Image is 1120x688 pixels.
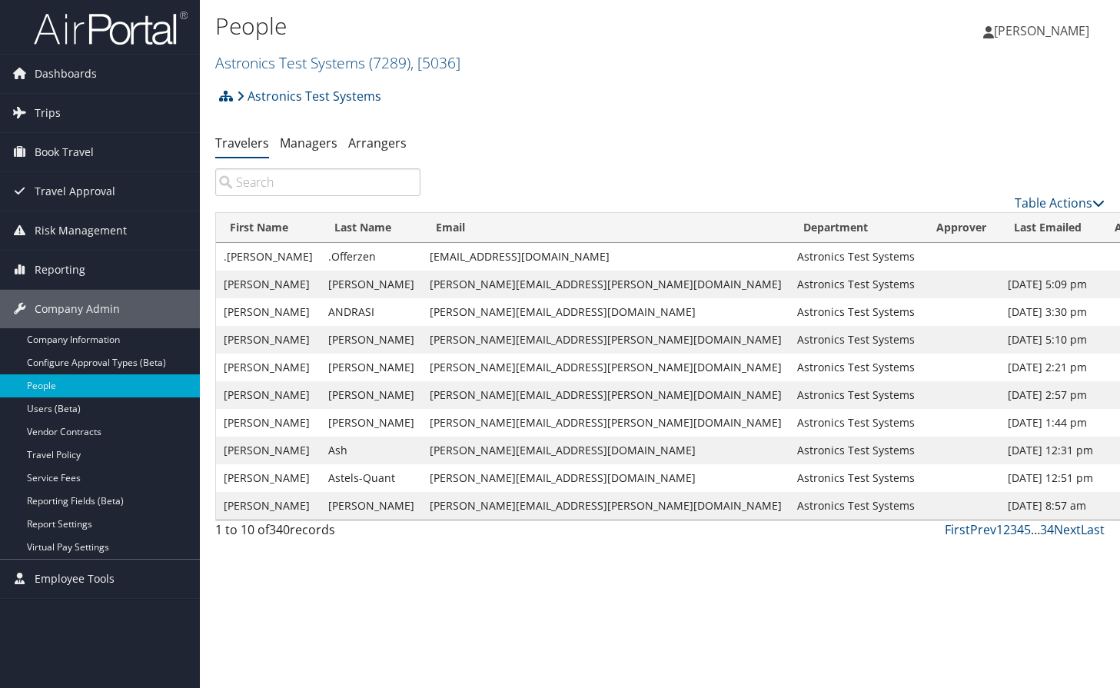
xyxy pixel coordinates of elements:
[945,521,970,538] a: First
[216,271,321,298] td: [PERSON_NAME]
[216,354,321,381] td: [PERSON_NAME]
[1081,521,1105,538] a: Last
[321,354,422,381] td: [PERSON_NAME]
[789,271,922,298] td: Astronics Test Systems
[35,290,120,328] span: Company Admin
[216,464,321,492] td: [PERSON_NAME]
[35,133,94,171] span: Book Travel
[321,298,422,326] td: ANDRASI
[216,213,321,243] th: First Name: activate to sort column ascending
[789,464,922,492] td: Astronics Test Systems
[1017,521,1024,538] a: 4
[321,326,422,354] td: [PERSON_NAME]
[789,354,922,381] td: Astronics Test Systems
[422,409,789,437] td: [PERSON_NAME][EMAIL_ADDRESS][PERSON_NAME][DOMAIN_NAME]
[321,271,422,298] td: [PERSON_NAME]
[321,213,422,243] th: Last Name: activate to sort column descending
[321,409,422,437] td: [PERSON_NAME]
[1024,521,1031,538] a: 5
[789,298,922,326] td: Astronics Test Systems
[994,22,1089,39] span: [PERSON_NAME]
[1000,213,1101,243] th: Last Emailed: activate to sort column ascending
[422,437,789,464] td: [PERSON_NAME][EMAIL_ADDRESS][DOMAIN_NAME]
[35,172,115,211] span: Travel Approval
[789,326,922,354] td: Astronics Test Systems
[321,381,422,409] td: [PERSON_NAME]
[789,437,922,464] td: Astronics Test Systems
[280,135,337,151] a: Managers
[321,492,422,520] td: [PERSON_NAME]
[789,409,922,437] td: Astronics Test Systems
[1000,409,1101,437] td: [DATE] 1:44 pm
[237,81,381,111] a: Astronics Test Systems
[1003,521,1010,538] a: 2
[216,298,321,326] td: [PERSON_NAME]
[35,560,115,598] span: Employee Tools
[422,464,789,492] td: [PERSON_NAME][EMAIL_ADDRESS][DOMAIN_NAME]
[215,10,808,42] h1: People
[789,381,922,409] td: Astronics Test Systems
[1000,492,1101,520] td: [DATE] 8:57 am
[422,243,789,271] td: [EMAIL_ADDRESS][DOMAIN_NAME]
[35,251,85,289] span: Reporting
[321,243,422,271] td: .Offerzen
[216,409,321,437] td: [PERSON_NAME]
[789,243,922,271] td: Astronics Test Systems
[1000,271,1101,298] td: [DATE] 5:09 pm
[215,135,269,151] a: Travelers
[922,213,1000,243] th: Approver
[321,464,422,492] td: Astels-Quant
[1000,381,1101,409] td: [DATE] 2:57 pm
[34,10,188,46] img: airportal-logo.png
[1015,194,1105,211] a: Table Actions
[215,168,420,196] input: Search
[216,492,321,520] td: [PERSON_NAME]
[422,326,789,354] td: [PERSON_NAME][EMAIL_ADDRESS][PERSON_NAME][DOMAIN_NAME]
[1000,298,1101,326] td: [DATE] 3:30 pm
[789,492,922,520] td: Astronics Test Systems
[1031,521,1040,538] span: …
[422,381,789,409] td: [PERSON_NAME][EMAIL_ADDRESS][PERSON_NAME][DOMAIN_NAME]
[35,55,97,93] span: Dashboards
[1010,521,1017,538] a: 3
[215,520,420,547] div: 1 to 10 of records
[1000,437,1101,464] td: [DATE] 12:31 pm
[216,437,321,464] td: [PERSON_NAME]
[216,381,321,409] td: [PERSON_NAME]
[216,326,321,354] td: [PERSON_NAME]
[348,135,407,151] a: Arrangers
[422,492,789,520] td: [PERSON_NAME][EMAIL_ADDRESS][PERSON_NAME][DOMAIN_NAME]
[269,521,290,538] span: 340
[983,8,1105,54] a: [PERSON_NAME]
[1054,521,1081,538] a: Next
[422,354,789,381] td: [PERSON_NAME][EMAIL_ADDRESS][PERSON_NAME][DOMAIN_NAME]
[1040,521,1054,538] a: 34
[422,213,789,243] th: Email: activate to sort column ascending
[970,521,996,538] a: Prev
[996,521,1003,538] a: 1
[422,271,789,298] td: [PERSON_NAME][EMAIL_ADDRESS][PERSON_NAME][DOMAIN_NAME]
[422,298,789,326] td: [PERSON_NAME][EMAIL_ADDRESS][DOMAIN_NAME]
[321,437,422,464] td: Ash
[1000,326,1101,354] td: [DATE] 5:10 pm
[215,52,460,73] a: Astronics Test Systems
[369,52,410,73] span: ( 7289 )
[216,243,321,271] td: .[PERSON_NAME]
[35,94,61,132] span: Trips
[410,52,460,73] span: , [ 5036 ]
[1000,354,1101,381] td: [DATE] 2:21 pm
[35,211,127,250] span: Risk Management
[789,213,922,243] th: Department: activate to sort column ascending
[1000,464,1101,492] td: [DATE] 12:51 pm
